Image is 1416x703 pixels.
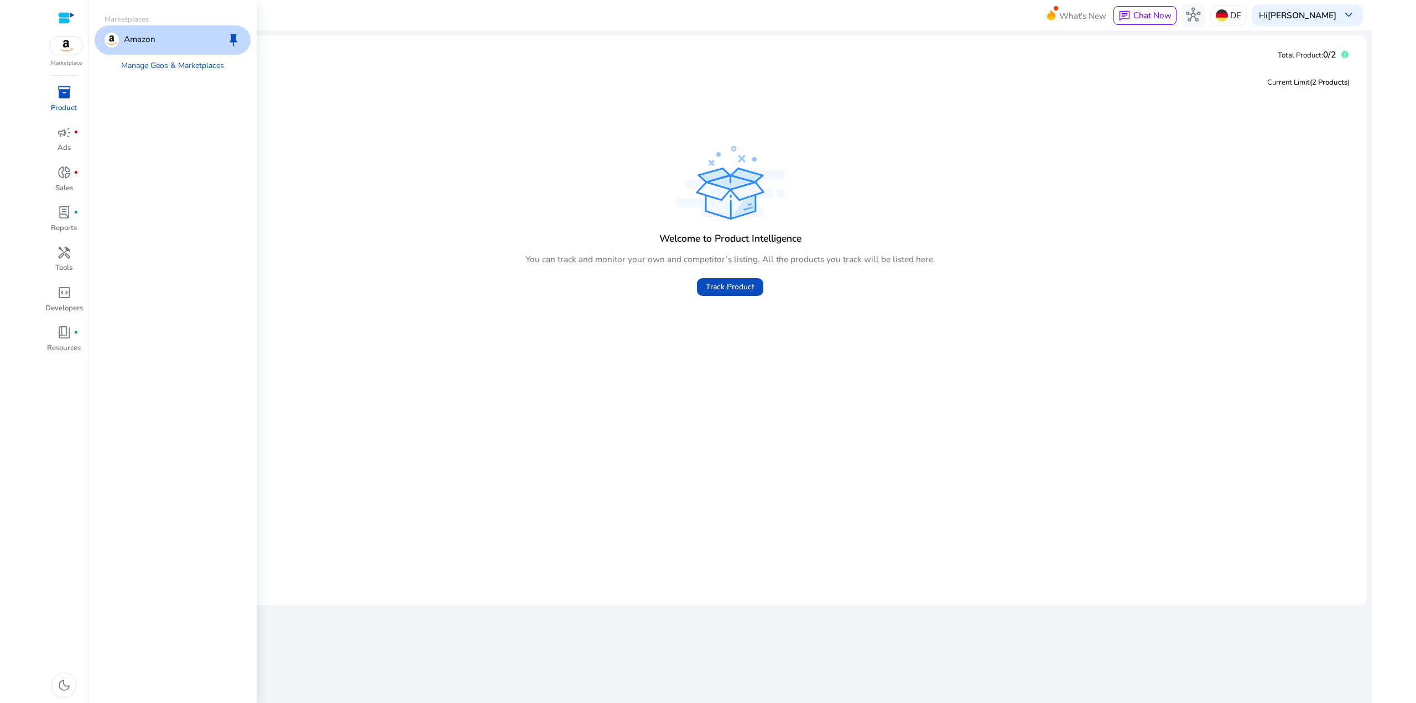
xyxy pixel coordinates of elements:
[47,343,81,354] p: Resources
[58,143,71,154] p: Ads
[1259,11,1336,19] p: Hi
[57,285,71,300] span: code_blocks
[57,678,71,692] span: dark_mode
[44,243,84,283] a: handymanTools
[55,263,72,274] p: Tools
[706,281,754,293] span: Track Product
[51,59,82,67] p: Marketplace
[124,33,155,47] p: Amazon
[74,130,79,135] span: fiber_manual_record
[74,330,79,335] span: fiber_manual_record
[525,253,935,265] p: You can track and monitor your own and competitor’s listing. All the products you track will be l...
[659,233,801,244] h4: Welcome to Product Intelligence
[45,303,83,314] p: Developers
[1186,8,1200,22] span: hub
[44,283,84,323] a: code_blocksDevelopers
[44,323,84,363] a: book_4fiber_manual_recordResources
[55,183,73,194] p: Sales
[57,205,71,220] span: lab_profile
[1059,6,1106,25] span: What's New
[105,33,119,47] img: amazon.svg
[1133,9,1172,21] span: Chat Now
[1230,6,1241,25] p: DE
[1310,77,1347,87] span: (2 Products
[1216,9,1228,22] img: de.svg
[675,146,785,219] img: track_product.svg
[1323,49,1336,60] span: 0/2
[1341,8,1356,22] span: keyboard_arrow_down
[1267,77,1350,88] div: Current Limit )
[51,103,77,114] p: Product
[226,33,241,47] span: keep
[95,14,251,25] p: Marketplaces
[57,246,71,260] span: handyman
[1113,6,1176,25] button: chatChat Now
[44,203,84,243] a: lab_profilefiber_manual_recordReports
[57,126,71,140] span: campaign
[57,165,71,180] span: donut_small
[1268,9,1336,21] b: [PERSON_NAME]
[44,163,84,203] a: donut_smallfiber_manual_recordSales
[44,123,84,163] a: campaignfiber_manual_recordAds
[1118,10,1131,22] span: chat
[44,83,84,123] a: inventory_2Product
[57,85,71,100] span: inventory_2
[1278,50,1323,60] span: Total Product:
[57,325,71,340] span: book_4
[51,223,77,234] p: Reports
[74,210,79,215] span: fiber_manual_record
[111,55,233,77] a: Manage Geos & Marketplaces
[50,37,83,55] img: amazon.svg
[74,170,79,175] span: fiber_manual_record
[1181,3,1206,28] button: hub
